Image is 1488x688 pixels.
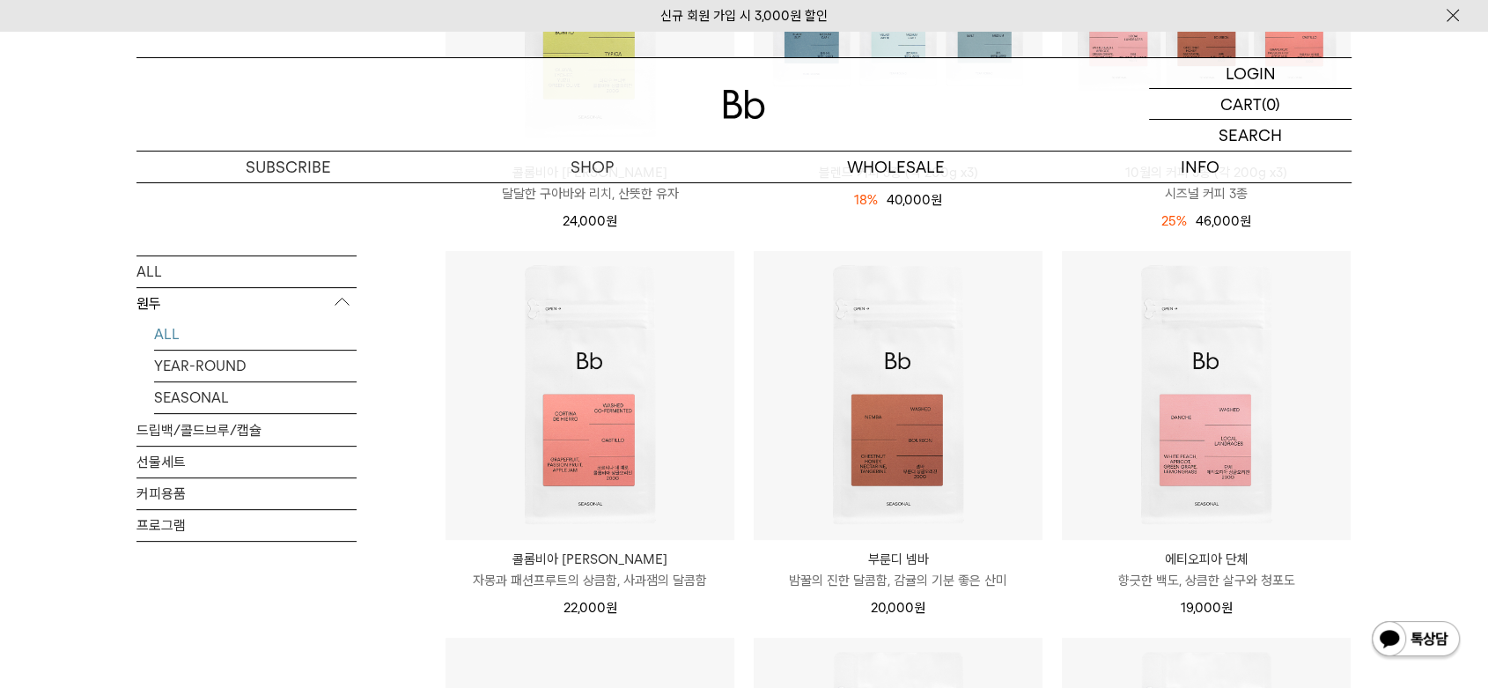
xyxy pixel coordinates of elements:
p: 자몽과 패션프루트의 상큼함, 사과잼의 달콤함 [446,570,734,591]
p: 시즈널 커피 3종 [1062,183,1351,204]
img: 카카오톡 채널 1:1 채팅 버튼 [1370,619,1462,662]
span: 원 [914,600,925,616]
p: CART [1220,89,1262,119]
a: 신규 회원 가입 시 3,000원 할인 [660,8,828,24]
img: 부룬디 넴바 [754,251,1042,540]
p: 원두 [136,288,357,320]
a: 선물세트 [136,447,357,477]
p: WHOLESALE [744,152,1048,182]
div: 18% [854,189,878,211]
img: 로고 [723,90,765,119]
a: 콜롬비아 [PERSON_NAME] 자몽과 패션프루트의 상큼함, 사과잼의 달콤함 [446,549,734,591]
p: INFO [1048,152,1352,182]
img: 콜롬비아 코르티나 데 예로 [446,251,734,540]
span: 24,000 [563,213,617,229]
a: CART (0) [1149,89,1352,120]
p: 밤꿀의 진한 달콤함, 감귤의 기분 좋은 산미 [754,570,1042,591]
p: 달달한 구아바와 리치, 산뜻한 유자 [446,183,734,204]
p: SEARCH [1219,120,1282,151]
a: LOGIN [1149,58,1352,89]
p: (0) [1262,89,1280,119]
div: 25% [1161,211,1187,232]
p: 에티오피아 단체 [1062,549,1351,570]
span: 40,000 [887,192,942,208]
a: 부룬디 넴바 밤꿀의 진한 달콤함, 감귤의 기분 좋은 산미 [754,549,1042,591]
a: ALL [136,256,357,287]
img: 에티오피아 단체 [1062,251,1351,540]
span: 원 [1221,600,1233,616]
a: ALL [154,319,357,350]
span: 46,000 [1196,213,1251,229]
p: 부룬디 넴바 [754,549,1042,570]
span: 원 [606,213,617,229]
span: 20,000 [871,600,925,616]
span: 원 [1240,213,1251,229]
p: 콜롬비아 [PERSON_NAME] [446,549,734,570]
a: SEASONAL [154,382,357,413]
a: 프로그램 [136,510,357,541]
p: 향긋한 백도, 상큼한 살구와 청포도 [1062,570,1351,591]
a: SHOP [440,152,744,182]
a: SUBSCRIBE [136,152,440,182]
span: 원 [606,600,617,616]
a: 드립백/콜드브루/캡슐 [136,415,357,446]
a: YEAR-ROUND [154,351,357,381]
span: 19,000 [1181,600,1233,616]
a: 커피용품 [136,478,357,509]
a: 에티오피아 단체 향긋한 백도, 상큼한 살구와 청포도 [1062,549,1351,591]
span: 22,000 [564,600,617,616]
span: 원 [931,192,942,208]
p: LOGIN [1226,58,1276,88]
